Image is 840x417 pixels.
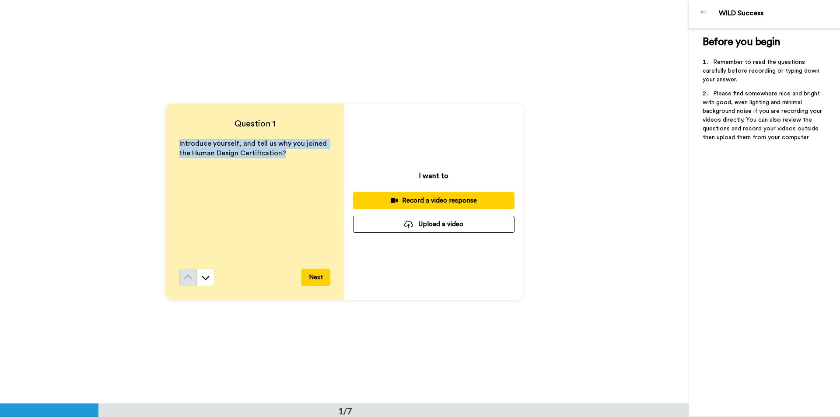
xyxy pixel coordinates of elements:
div: 1/7 [324,405,366,417]
span: Introduce yourself, and tell us why you joined the Human Design Certification? [179,140,329,157]
div: Record a video response [360,196,507,205]
img: Profile Image [693,4,714,25]
span: Please find somewhere nice and bright with good, even lighting and minimal background noise if yo... [703,91,824,140]
p: I want to [419,171,448,181]
span: Remember to read the questions carefully before recording or typing down your answer. [703,59,821,83]
span: Before you begin [703,37,780,47]
button: Upload a video [353,216,514,233]
button: Next [301,269,330,286]
button: Record a video response [353,192,514,209]
h4: Question 1 [179,118,330,130]
div: WILD Success [719,9,840,18]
